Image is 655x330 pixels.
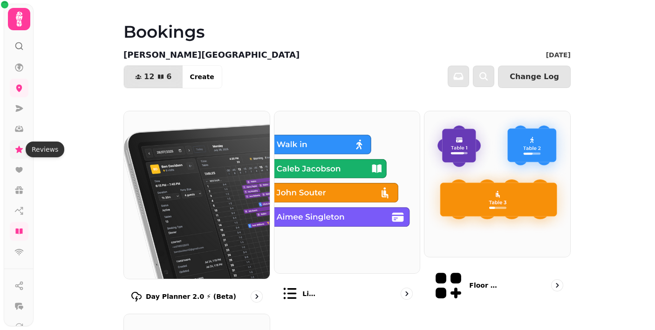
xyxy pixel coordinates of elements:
span: 6 [166,73,171,81]
div: Reviews [26,141,64,157]
p: Day Planner 2.0 ⚡ (Beta) [146,292,236,301]
button: Create [182,66,221,88]
p: [DATE] [546,50,571,60]
img: List view [274,111,420,273]
svg: go to [252,292,261,301]
a: List viewList view [274,111,421,310]
a: Day Planner 2.0 ⚡ (Beta)Day Planner 2.0 ⚡ (Beta) [123,111,270,310]
svg: go to [553,281,562,290]
p: [PERSON_NAME][GEOGRAPHIC_DATA] [123,48,300,61]
svg: go to [402,289,411,298]
span: Change Log [510,73,559,81]
img: Floor Plans (beta) [424,111,570,257]
a: Floor Plans (beta)Floor Plans (beta) [424,111,571,310]
img: Day Planner 2.0 ⚡ (Beta) [124,111,270,279]
p: List view [302,289,318,298]
p: Floor Plans (beta) [469,281,501,290]
button: Change Log [498,66,571,88]
span: 12 [144,73,154,81]
button: 126 [124,66,183,88]
span: Create [190,74,214,80]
